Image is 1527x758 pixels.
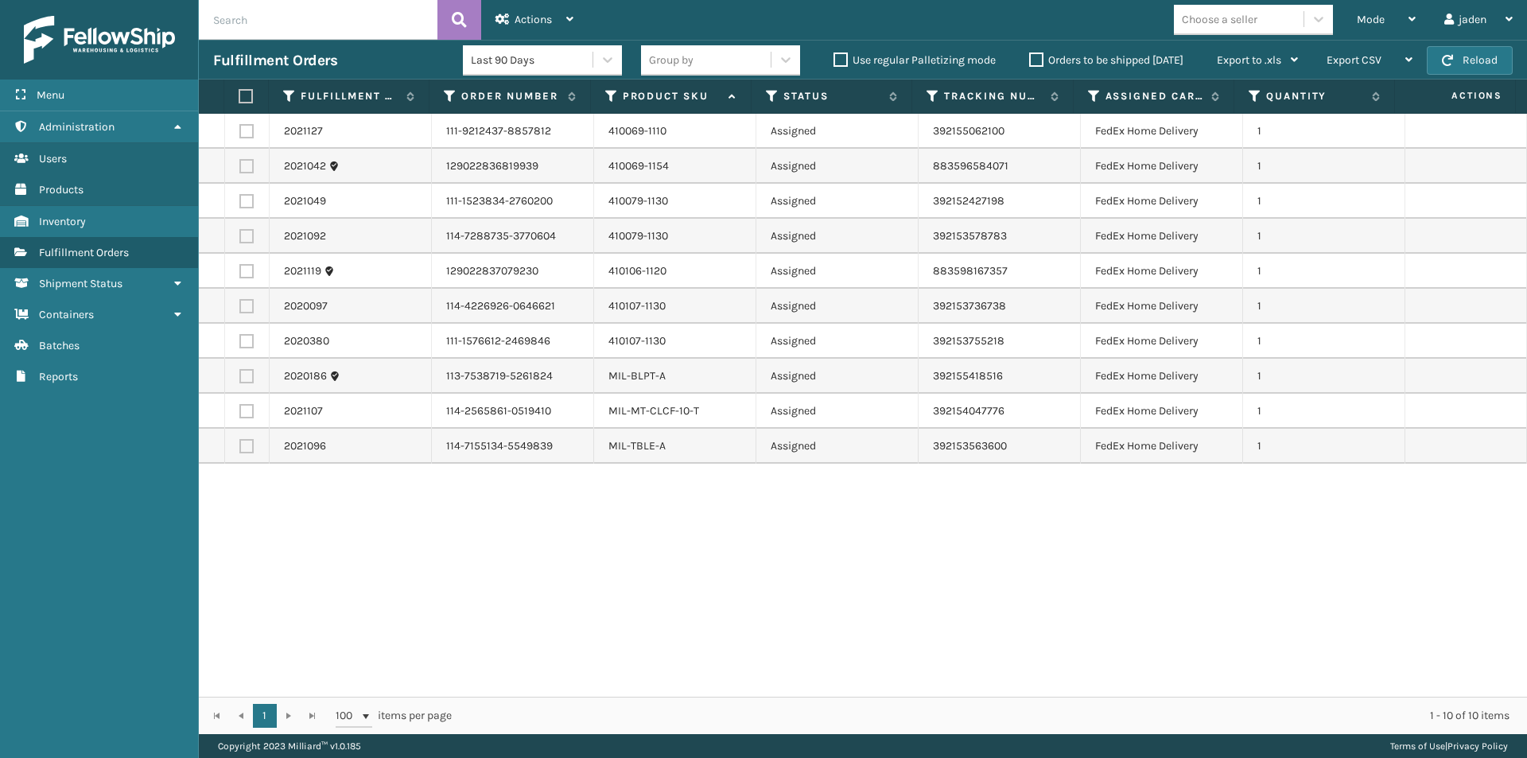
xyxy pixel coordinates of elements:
td: Assigned [756,359,919,394]
img: logo [24,16,175,64]
a: 410107-1130 [608,334,666,348]
td: FedEx Home Delivery [1081,114,1243,149]
span: Batches [39,339,80,352]
td: Assigned [756,114,919,149]
span: Export CSV [1327,53,1381,67]
p: Copyright 2023 Milliard™ v 1.0.185 [218,734,361,758]
a: 883596584071 [933,159,1008,173]
a: 392155062100 [933,124,1004,138]
td: Assigned [756,394,919,429]
td: Assigned [756,289,919,324]
td: FedEx Home Delivery [1081,429,1243,464]
td: 114-4226926-0646621 [432,289,594,324]
td: FedEx Home Delivery [1081,219,1243,254]
span: Export to .xls [1217,53,1281,67]
td: 1 [1243,429,1405,464]
label: Tracking Number [944,89,1042,103]
h3: Fulfillment Orders [213,51,337,70]
td: 1 [1243,114,1405,149]
td: 129022837079230 [432,254,594,289]
td: 114-2565861-0519410 [432,394,594,429]
td: 111-1576612-2469846 [432,324,594,359]
td: 129022836819939 [432,149,594,184]
a: Terms of Use [1390,741,1445,752]
span: Actions [515,13,552,26]
div: Last 90 Days [471,52,594,68]
label: Quantity [1266,89,1364,103]
a: 2021042 [284,158,326,174]
a: 392153578783 [933,229,1007,243]
a: 392153563600 [933,439,1007,453]
td: Assigned [756,324,919,359]
a: 2021127 [284,123,323,139]
td: 113-7538719-5261824 [432,359,594,394]
label: Assigned Carrier Service [1105,89,1203,103]
span: Products [39,183,84,196]
a: 2021049 [284,193,326,209]
a: Privacy Policy [1447,741,1508,752]
td: 111-9212437-8857812 [432,114,594,149]
td: FedEx Home Delivery [1081,324,1243,359]
span: Reports [39,370,78,383]
label: Product SKU [623,89,721,103]
span: Administration [39,120,115,134]
td: FedEx Home Delivery [1081,254,1243,289]
a: 392155418516 [933,369,1003,383]
a: 2020186 [284,368,327,384]
a: 392153755218 [933,334,1004,348]
td: Assigned [756,184,919,219]
span: Menu [37,88,64,102]
a: 410107-1130 [608,299,666,313]
a: 392154047776 [933,404,1004,418]
a: MIL-BLPT-A [608,369,666,383]
div: | [1390,734,1508,758]
a: 2021092 [284,228,326,244]
div: Group by [649,52,694,68]
a: MIL-MT-CLCF-10-T [608,404,699,418]
label: Order Number [461,89,559,103]
span: Mode [1357,13,1385,26]
span: 100 [336,708,359,724]
td: 1 [1243,289,1405,324]
td: 1 [1243,324,1405,359]
a: 410079-1130 [608,194,668,208]
td: FedEx Home Delivery [1081,289,1243,324]
span: Users [39,152,67,165]
a: 392153736738 [933,299,1006,313]
a: 883598167357 [933,264,1008,278]
td: Assigned [756,429,919,464]
td: FedEx Home Delivery [1081,149,1243,184]
td: Assigned [756,219,919,254]
div: 1 - 10 of 10 items [474,708,1510,724]
td: FedEx Home Delivery [1081,184,1243,219]
td: Assigned [756,149,919,184]
label: Orders to be shipped [DATE] [1029,53,1183,67]
div: Choose a seller [1182,11,1257,28]
span: Containers [39,308,94,321]
a: 2020380 [284,333,329,349]
a: 2021119 [284,263,321,279]
span: Shipment Status [39,277,122,290]
td: Assigned [756,254,919,289]
button: Reload [1427,46,1513,75]
span: Fulfillment Orders [39,246,129,259]
span: items per page [336,704,452,728]
a: 2021096 [284,438,326,454]
label: Status [783,89,881,103]
td: FedEx Home Delivery [1081,394,1243,429]
a: 1 [253,704,277,728]
a: 410069-1154 [608,159,669,173]
td: 1 [1243,184,1405,219]
a: 392152427198 [933,194,1004,208]
td: 1 [1243,254,1405,289]
td: 1 [1243,149,1405,184]
label: Fulfillment Order Id [301,89,398,103]
a: MIL-TBLE-A [608,439,666,453]
span: Actions [1400,83,1512,109]
td: 1 [1243,394,1405,429]
td: 114-7155134-5549839 [432,429,594,464]
a: 410079-1130 [608,229,668,243]
label: Use regular Palletizing mode [833,53,996,67]
span: Inventory [39,215,86,228]
a: 2020097 [284,298,328,314]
